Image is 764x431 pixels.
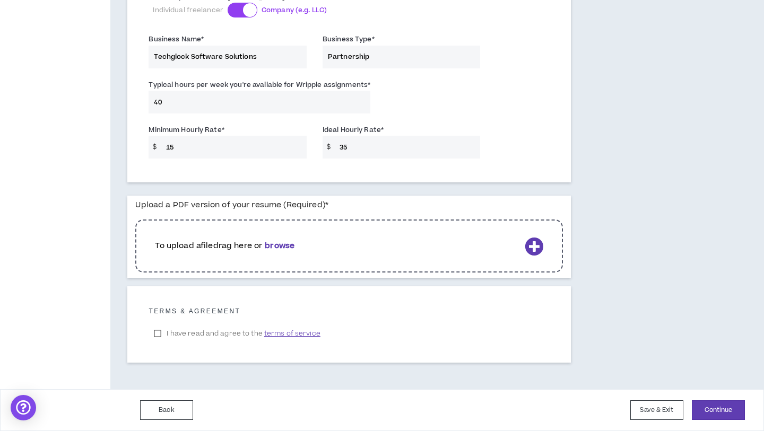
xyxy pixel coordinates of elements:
[262,5,327,15] span: Company (e.g. LLC)
[161,136,307,159] input: Ex $75
[630,400,683,420] button: Save & Exit
[135,196,328,214] label: Upload a PDF version of your resume (Required)
[149,326,325,341] label: I have read and agree to the
[11,395,36,420] div: Open Intercom Messenger
[149,121,224,138] label: Minimum Hourly Rate
[692,400,745,420] button: Continue
[264,328,320,339] span: terms of service
[140,400,193,420] button: Back
[334,136,480,159] input: Ex $90
[149,307,550,315] h5: Terms & Agreement
[323,31,375,48] label: Business Type
[323,121,384,138] label: Ideal Hourly Rate
[265,240,294,251] b: browse
[323,46,481,68] input: LLC, S-Corp, C-Corp, etc.
[149,136,161,159] span: $
[323,136,335,159] span: $
[149,46,307,68] input: Business Name
[155,240,520,252] p: To upload a file drag here or
[135,214,563,278] div: To upload afiledrag here orbrowse
[153,5,223,15] span: Individual freelancer
[149,76,370,93] label: Typical hours per week you're available for Wripple assignments
[149,31,204,48] label: Business Name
